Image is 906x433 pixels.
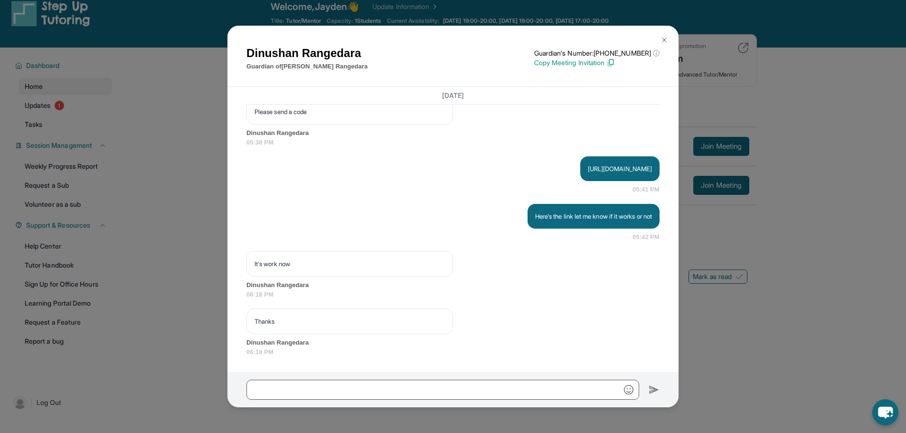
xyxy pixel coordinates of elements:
img: Copy Icon [606,58,615,67]
span: 06:18 PM [246,347,660,357]
p: Guardian of [PERSON_NAME] Rangedara [246,62,368,71]
span: 06:18 PM [246,290,660,299]
p: Guardian's Number: [PHONE_NUMBER] [534,48,660,58]
span: Dinushan Rangedara [246,280,660,290]
p: Copy Meeting Invitation [534,58,660,67]
span: Dinushan Rangedara [246,338,660,347]
span: 05:38 PM [246,138,660,147]
img: Send icon [649,384,660,395]
p: Thanks [255,317,445,326]
h3: [DATE] [246,91,660,100]
button: chat-button [872,399,898,425]
span: 05:41 PM [632,185,660,194]
span: ⓘ [653,48,660,58]
p: Please send a code [255,107,445,116]
p: [URL][DOMAIN_NAME] [588,164,652,173]
img: Close Icon [661,36,668,44]
img: Emoji [624,385,633,395]
span: Dinushan Rangedara [246,128,660,138]
h1: Dinushan Rangedara [246,45,368,62]
span: 05:42 PM [632,232,660,242]
p: It's work now [255,259,445,269]
p: Here's the link let me know if it works or not [535,212,652,221]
